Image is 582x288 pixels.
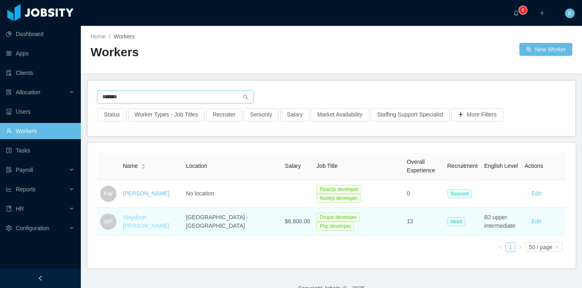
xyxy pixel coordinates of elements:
a: Home [91,33,105,40]
button: Worker Types - Job Titles [128,108,205,121]
a: Edit [531,190,541,197]
span: Nodejs developer [316,194,361,203]
button: icon: plusMore Filters [451,108,503,121]
a: icon: profileTasks [6,142,74,159]
span: Configuration [16,225,49,231]
p: 6 [522,6,525,14]
li: Next Page [515,242,525,252]
li: 1 [506,242,515,252]
span: Hired [447,217,466,226]
i: icon: line-chart [6,186,12,192]
span: Job Title [316,163,337,169]
span: Workers [114,33,135,40]
span: HR [16,205,24,212]
a: Weydson [PERSON_NAME] [123,214,169,229]
button: Recruiter [206,108,242,121]
i: icon: left [498,245,503,250]
a: [PERSON_NAME] [123,190,169,197]
td: [GEOGRAPHIC_DATA] - [GEOGRAPHIC_DATA] [183,208,282,236]
span: Location [186,163,207,169]
a: icon: robotUsers [6,104,74,120]
button: Seniority [244,108,278,121]
div: 50 / page [529,243,552,252]
a: icon: userWorkers [6,123,74,139]
span: Reactjs developer [316,185,362,194]
button: Status [97,108,127,121]
span: Allocation [16,89,40,95]
span: Actions [525,163,543,169]
span: Reports [16,186,36,193]
span: WF [104,214,113,230]
span: Sourced [447,189,472,198]
a: Edit [531,218,541,224]
td: 0 [404,180,444,208]
span: Php developer [316,222,354,231]
h2: Workers [91,44,331,61]
i: icon: down [554,245,559,250]
div: Sort [141,163,146,168]
span: Salary [285,163,301,169]
i: icon: setting [6,225,12,231]
i: icon: book [6,206,12,212]
i: icon: caret-down [141,166,146,168]
sup: 6 [519,6,527,14]
i: icon: caret-up [141,163,146,165]
button: icon: usergroup-addNew Worker [519,43,572,56]
span: Payroll [16,167,33,173]
a: 1 [506,243,515,252]
a: Sourced [447,190,475,197]
td: 13 [404,208,444,236]
li: Previous Page [496,242,506,252]
i: icon: bell [513,10,519,16]
a: Hired [447,218,469,224]
span: / [109,33,110,40]
td: No location [183,180,282,208]
a: icon: appstoreApps [6,45,74,61]
span: English Level [484,163,518,169]
button: Staffing Support Specialist [371,108,450,121]
span: Recruitment [447,163,478,169]
a: icon: pie-chartDashboard [6,26,74,42]
span: Overall Experience [407,159,435,174]
i: icon: solution [6,89,12,95]
span: $6,800.00 [285,218,310,224]
button: Market Availability [311,108,369,121]
i: icon: file-protect [6,167,12,173]
td: B2 upper intermediate [481,208,521,236]
span: Drupal developer [316,213,360,222]
i: icon: right [518,245,523,250]
span: FW [104,186,113,202]
i: icon: search [243,94,249,100]
span: K [568,8,571,18]
span: Name [123,162,138,170]
button: Salary [280,108,309,121]
i: icon: plus [539,10,545,16]
a: icon: auditClients [6,65,74,81]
